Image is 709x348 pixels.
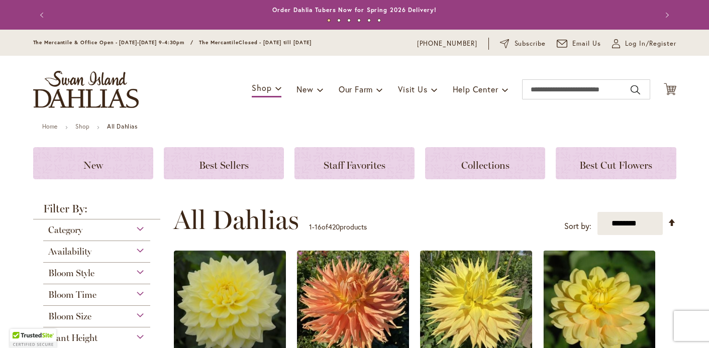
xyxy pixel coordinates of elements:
span: Best Sellers [199,159,249,171]
span: Plant Height [48,332,97,343]
span: New [296,84,313,94]
span: Staff Favorites [324,159,385,171]
span: 420 [328,222,340,231]
span: Visit Us [398,84,427,94]
button: 1 of 6 [327,19,331,22]
a: Order Dahlia Tubers Now for Spring 2026 Delivery! [272,6,436,14]
strong: All Dahlias [107,123,138,130]
p: - of products [309,219,367,235]
a: Log In/Register [612,39,676,49]
span: Bloom Size [48,311,91,322]
a: Home [42,123,58,130]
a: Email Us [557,39,601,49]
strong: Filter By: [33,203,161,219]
label: Sort by: [564,217,591,236]
span: New [83,159,103,171]
button: 6 of 6 [377,19,381,22]
button: 5 of 6 [367,19,371,22]
span: Email Us [572,39,601,49]
a: Best Sellers [164,147,284,179]
a: Staff Favorites [294,147,415,179]
span: Shop [252,82,271,93]
button: 2 of 6 [337,19,341,22]
span: Availability [48,246,91,257]
button: Next [656,5,676,25]
a: Subscribe [500,39,546,49]
span: Subscribe [515,39,546,49]
span: Category [48,224,82,236]
button: 3 of 6 [347,19,351,22]
a: [PHONE_NUMBER] [417,39,478,49]
span: Best Cut Flowers [579,159,652,171]
span: Collections [461,159,510,171]
a: New [33,147,153,179]
a: Best Cut Flowers [556,147,676,179]
span: Help Center [453,84,498,94]
iframe: Launch Accessibility Center [8,312,36,340]
a: Collections [425,147,545,179]
span: Our Farm [339,84,373,94]
a: store logo [33,71,139,108]
span: 1 [309,222,312,231]
span: Bloom Style [48,268,94,279]
a: Shop [75,123,89,130]
span: Bloom Time [48,289,96,300]
span: All Dahlias [173,205,299,235]
span: The Mercantile & Office Open - [DATE]-[DATE] 9-4:30pm / The Mercantile [33,39,239,46]
button: Previous [33,5,53,25]
span: Closed - [DATE] till [DATE] [239,39,311,46]
span: Log In/Register [625,39,676,49]
span: 16 [315,222,322,231]
button: 4 of 6 [357,19,361,22]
